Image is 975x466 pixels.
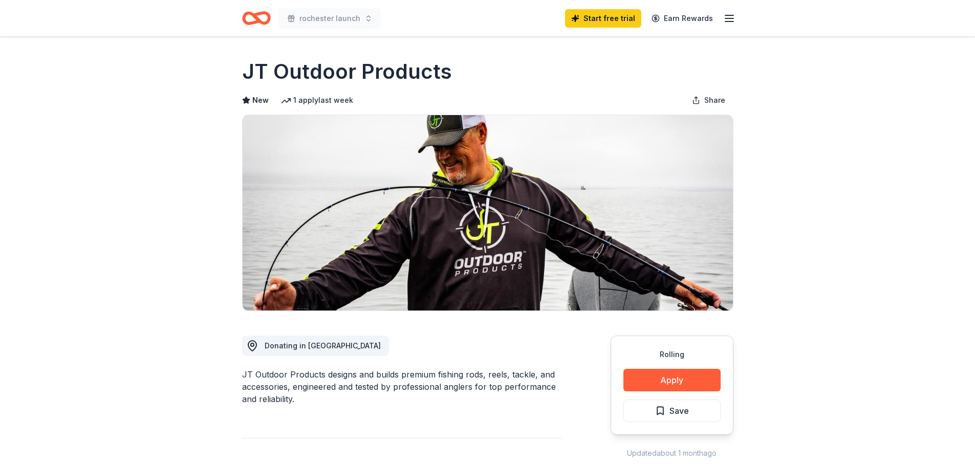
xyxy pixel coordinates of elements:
h1: JT Outdoor Products [242,57,452,86]
button: rochester launch [279,8,381,29]
a: Start free trial [565,9,641,28]
button: Share [684,90,733,110]
img: Image for JT Outdoor Products [243,115,733,310]
span: Save [669,404,689,417]
div: JT Outdoor Products designs and builds premium fishing rods, reels, tackle, and accessories, engi... [242,368,561,405]
a: Earn Rewards [645,9,719,28]
button: Apply [623,369,721,391]
span: Donating in [GEOGRAPHIC_DATA] [265,341,381,350]
div: 1 apply last week [281,94,353,106]
button: Save [623,400,721,422]
span: New [252,94,269,106]
a: Home [242,6,271,30]
span: rochester launch [299,12,360,25]
div: Rolling [623,348,721,361]
div: Updated about 1 month ago [611,447,733,459]
span: Share [704,94,725,106]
